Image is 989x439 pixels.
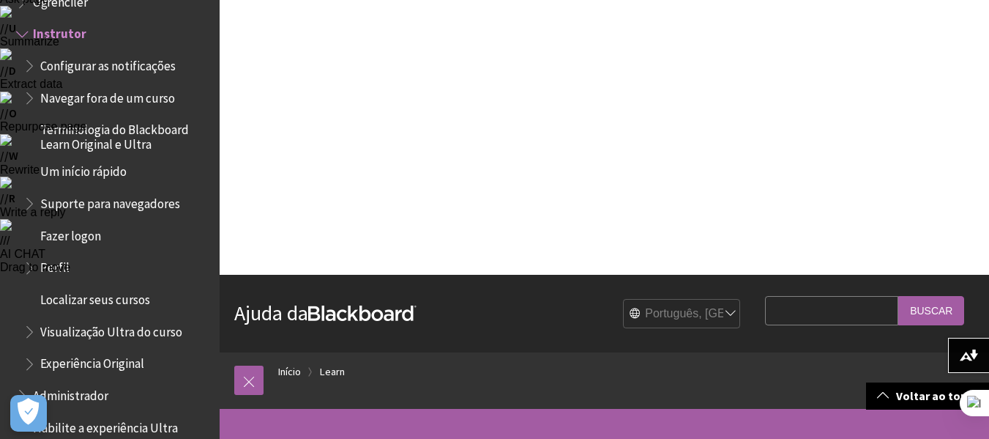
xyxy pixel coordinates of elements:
[40,256,70,276] span: Perfil
[33,383,108,403] span: Administrador
[308,306,417,321] strong: Blackboard
[234,300,417,326] a: Ajuda daBlackboard
[866,383,989,410] a: Voltar ao topo
[278,363,301,381] a: Início
[320,363,345,381] a: Learn
[40,287,150,307] span: Localizar seus cursos
[33,416,178,435] span: Habilite a experiência Ultra
[898,296,964,325] input: Buscar
[10,395,47,432] button: Abrir preferências
[624,299,741,328] select: Site Language Selector
[40,320,182,339] span: Visualização Ultra do curso
[40,352,144,372] span: Experiência Original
